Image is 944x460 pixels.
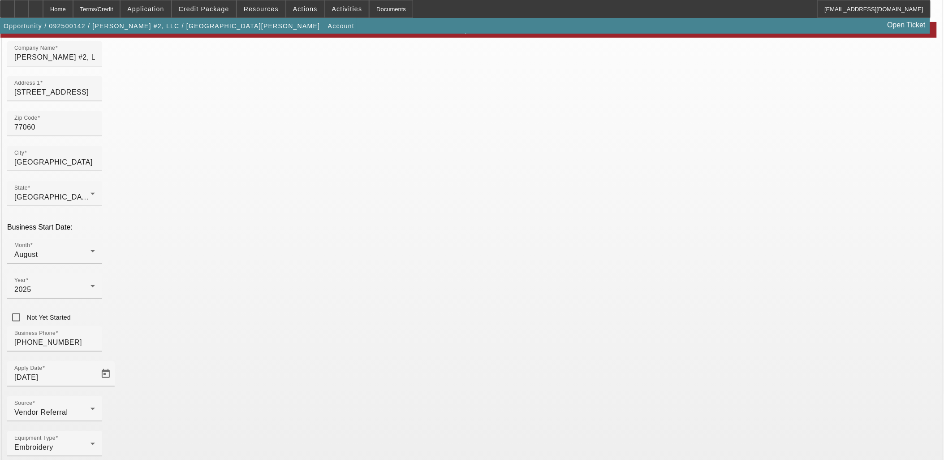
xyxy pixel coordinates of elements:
[326,18,357,34] button: Account
[293,5,318,13] span: Actions
[14,80,40,86] mat-label: Address 1
[14,150,24,156] mat-label: City
[127,5,164,13] span: Application
[14,115,38,121] mat-label: Zip Code
[4,22,320,30] span: Opportunity / 092500142 / [PERSON_NAME] #2, LLC / [GEOGRAPHIC_DATA][PERSON_NAME]
[14,443,53,451] span: Embroidery
[14,185,28,191] mat-label: State
[14,278,26,283] mat-label: Year
[328,22,354,30] span: Account
[25,313,71,322] label: Not Yet Started
[332,5,362,13] span: Activities
[453,26,484,34] span: Required
[14,330,56,336] mat-label: Business Phone
[14,286,31,293] span: 2025
[14,408,68,416] span: Vendor Referral
[325,0,369,17] button: Activities
[14,193,93,201] span: [GEOGRAPHIC_DATA]
[14,435,56,441] mat-label: Equipment Type
[121,0,171,17] button: Application
[244,5,279,13] span: Resources
[14,251,38,258] span: August
[172,0,236,17] button: Credit Package
[237,0,285,17] button: Resources
[884,17,929,33] a: Open Ticket
[97,365,115,383] button: Open calendar
[286,0,324,17] button: Actions
[14,365,42,371] mat-label: Apply Date
[179,5,229,13] span: Credit Package
[7,223,937,231] p: Business Start Date:
[14,243,30,248] mat-label: Month
[14,400,32,406] mat-label: Source
[14,45,55,51] mat-label: Company Name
